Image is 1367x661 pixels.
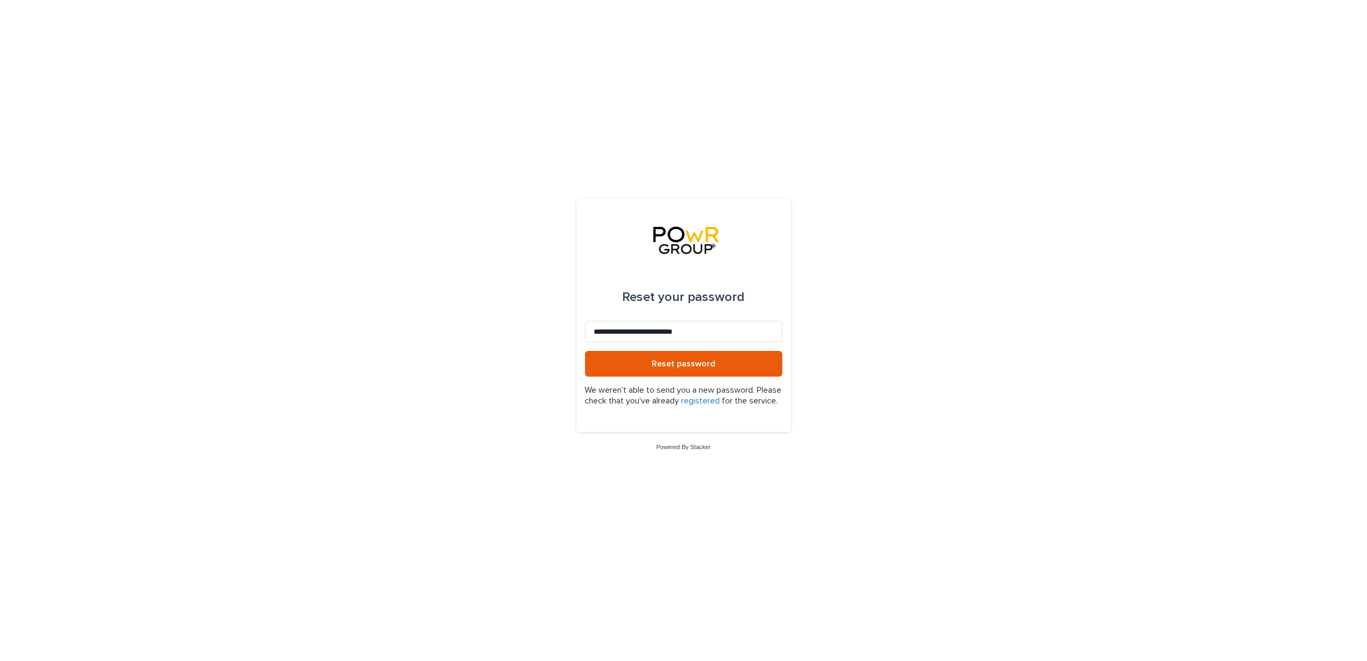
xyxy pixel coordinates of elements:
[646,224,721,256] img: e0dO3oqS2mF3Rf1HiQAN
[623,282,745,312] div: Reset your password
[652,359,715,368] span: Reset password
[656,444,711,450] a: Powered By Stacker
[682,396,720,405] a: registered
[585,351,782,377] button: Reset password
[585,385,782,406] p: We weren't able to send you a new password. Please check that you've already for the service.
